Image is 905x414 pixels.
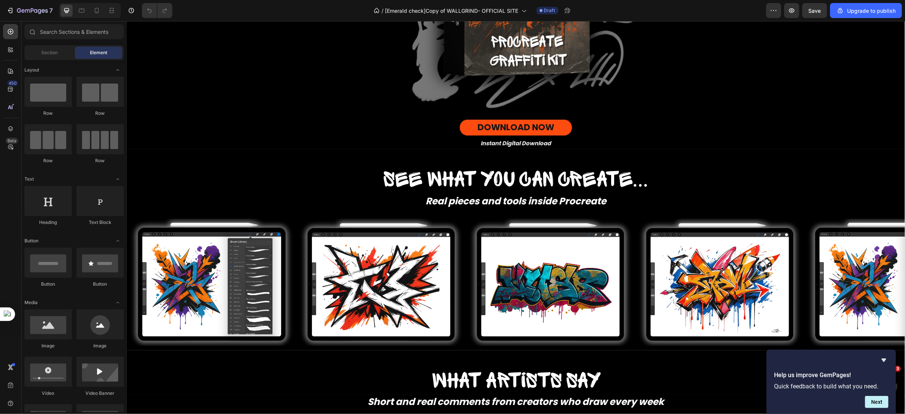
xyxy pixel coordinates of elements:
[837,7,896,15] div: Upgrade to publish
[241,374,537,387] strong: Short and real comments from creators who draw every week
[382,7,384,15] span: /
[879,356,888,365] button: Hide survey
[24,110,72,117] div: Row
[49,6,53,15] p: 7
[170,198,339,325] img: [object Object]
[90,49,107,56] span: Element
[42,49,58,56] span: Section
[142,3,172,18] div: Undo/Redo
[24,176,34,183] span: Text
[299,174,479,187] strong: Real pieces and tools inside Procreate
[76,219,124,226] div: Text Block
[305,349,473,371] span: What artists say
[76,390,124,397] div: Video Banner
[830,3,902,18] button: Upgrade to publish
[865,396,888,408] button: Next question
[76,110,124,117] div: Row
[112,173,124,185] span: Toggle open
[678,198,847,325] img: [object Object]
[112,235,124,247] span: Toggle open
[508,198,678,325] img: [object Object]
[774,371,888,380] h2: Help us improve GemPages!
[7,80,18,86] div: 450
[333,98,446,115] button: <p><span style="font-size:23px;">DOWNLOAD NOW</span></p>
[257,147,522,170] span: See what you can create...
[24,219,72,226] div: Heading
[76,157,124,164] div: Row
[76,342,124,349] div: Image
[0,198,170,325] img: [object Object]
[24,67,39,73] span: Layout
[351,100,427,112] span: DOWNLOAD NOW
[385,7,519,15] span: [Emerald check]Copy of WALLGRIND- OFFICIAL SITE
[112,64,124,76] span: Toggle open
[895,366,901,372] span: 3
[24,157,72,164] div: Row
[802,3,827,18] button: Save
[339,198,508,325] img: [object Object]
[354,118,424,126] strong: Instant Digital Download
[24,390,72,397] div: Video
[6,138,18,144] div: Beta
[112,297,124,309] span: Toggle open
[24,24,124,39] input: Search Sections & Elements
[774,383,888,390] p: Quick feedback to build what you need.
[809,8,821,14] span: Save
[24,281,72,288] div: Button
[24,299,38,306] span: Media
[24,237,38,244] span: Button
[24,342,72,349] div: Image
[127,21,905,414] iframe: Design area
[544,7,555,14] span: Draft
[3,3,56,18] button: 7
[774,356,888,408] div: Help us improve GemPages!
[76,281,124,288] div: Button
